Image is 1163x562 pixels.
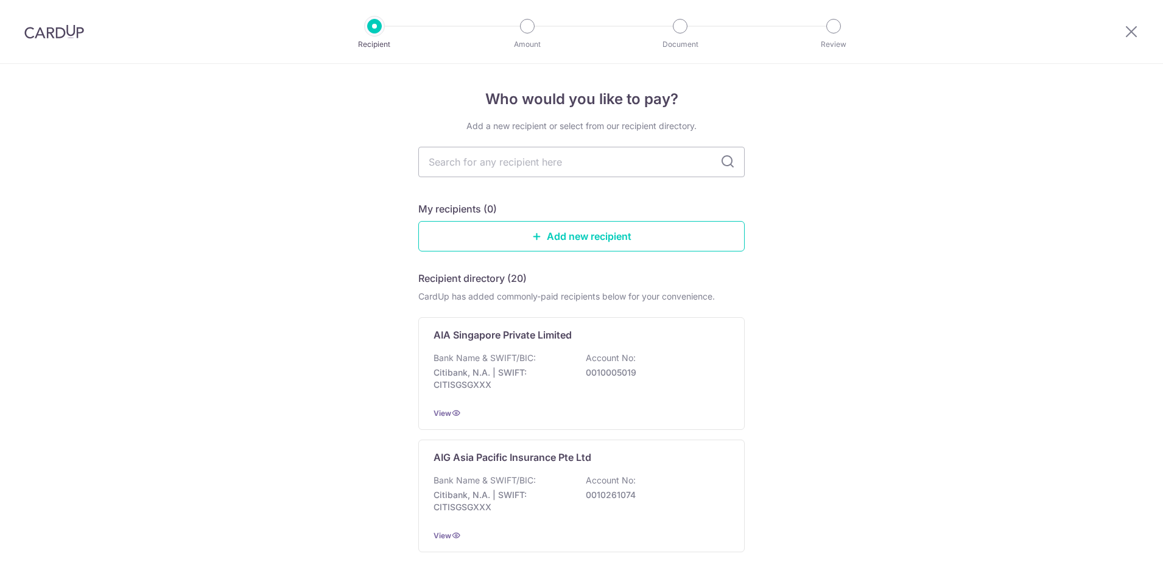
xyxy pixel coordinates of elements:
[434,409,451,418] a: View
[434,531,451,540] a: View
[418,202,497,216] h5: My recipients (0)
[586,367,722,379] p: 0010005019
[24,24,84,39] img: CardUp
[434,450,591,465] p: AIG Asia Pacific Insurance Pte Ltd
[635,38,725,51] p: Document
[434,367,570,391] p: Citibank, N.A. | SWIFT: CITISGSGXXX
[418,120,745,132] div: Add a new recipient or select from our recipient directory.
[434,352,536,364] p: Bank Name & SWIFT/BIC:
[418,88,745,110] h4: Who would you like to pay?
[482,38,572,51] p: Amount
[586,474,636,486] p: Account No:
[418,271,527,286] h5: Recipient directory (20)
[789,38,879,51] p: Review
[434,489,570,513] p: Citibank, N.A. | SWIFT: CITISGSGXXX
[586,352,636,364] p: Account No:
[586,489,722,501] p: 0010261074
[434,474,536,486] p: Bank Name & SWIFT/BIC:
[418,290,745,303] div: CardUp has added commonly-paid recipients below for your convenience.
[329,38,420,51] p: Recipient
[418,147,745,177] input: Search for any recipient here
[434,328,572,342] p: AIA Singapore Private Limited
[418,221,745,251] a: Add new recipient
